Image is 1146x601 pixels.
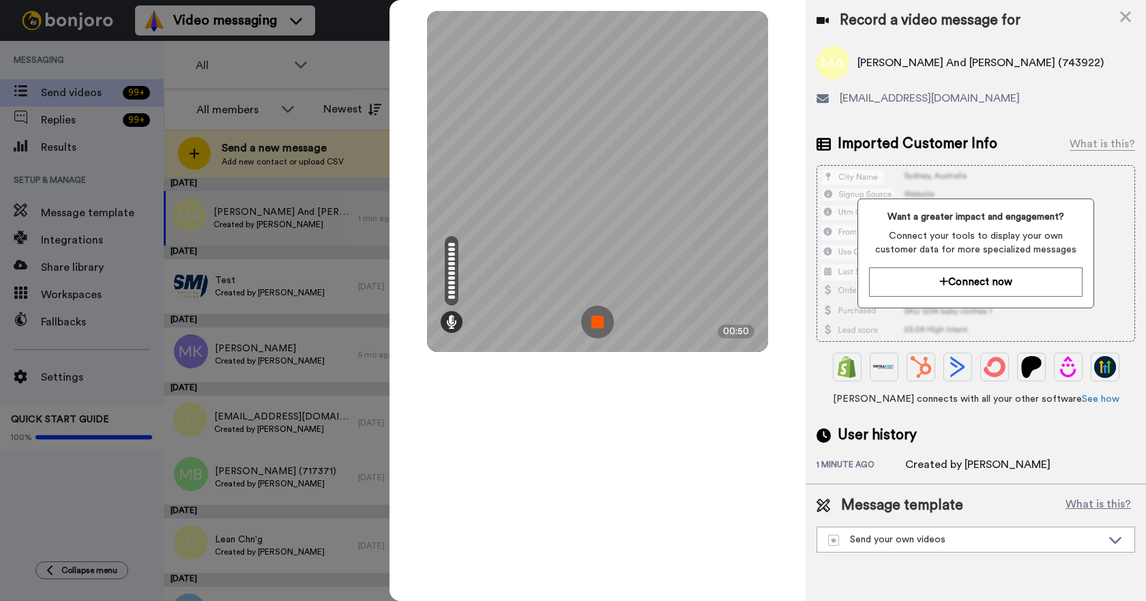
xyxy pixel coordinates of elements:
[1061,495,1135,516] button: What is this?
[869,229,1082,256] span: Connect your tools to display your own customer data for more specialized messages
[828,535,839,546] img: demo-template.svg
[1057,356,1079,378] img: Drip
[836,356,858,378] img: Shopify
[1070,136,1135,152] div: What is this?
[581,306,614,338] img: ic_record_stop.svg
[718,325,754,338] div: 00:50
[1094,356,1116,378] img: GoHighLevel
[869,210,1082,224] span: Want a greater impact and engagement?
[1020,356,1042,378] img: Patreon
[817,392,1135,406] span: [PERSON_NAME] connects with all your other software
[838,425,917,445] span: User history
[841,495,963,516] span: Message template
[817,459,905,473] div: 1 minute ago
[984,356,1005,378] img: ConvertKit
[869,267,1082,297] button: Connect now
[838,134,997,154] span: Imported Customer Info
[1082,394,1119,404] a: See how
[905,456,1050,473] div: Created by [PERSON_NAME]
[947,356,969,378] img: ActiveCampaign
[840,90,1020,106] span: [EMAIL_ADDRESS][DOMAIN_NAME]
[910,356,932,378] img: Hubspot
[828,533,1102,546] div: Send your own videos
[873,356,895,378] img: Ontraport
